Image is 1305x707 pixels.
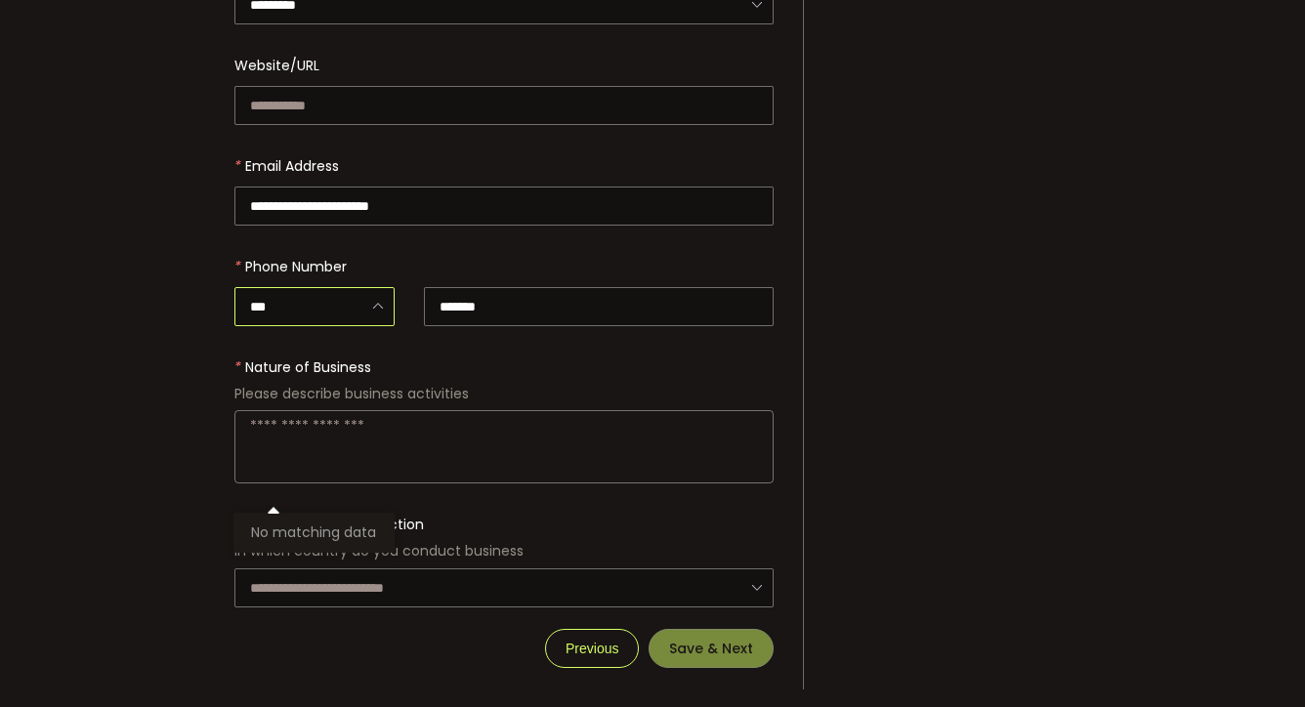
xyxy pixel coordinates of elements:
[566,641,618,656] span: Previous
[649,629,774,668] button: Save & Next
[669,642,753,655] span: Save & Next
[1078,496,1305,707] iframe: Chat Widget
[545,629,639,668] button: Previous
[233,513,395,553] p: No matching data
